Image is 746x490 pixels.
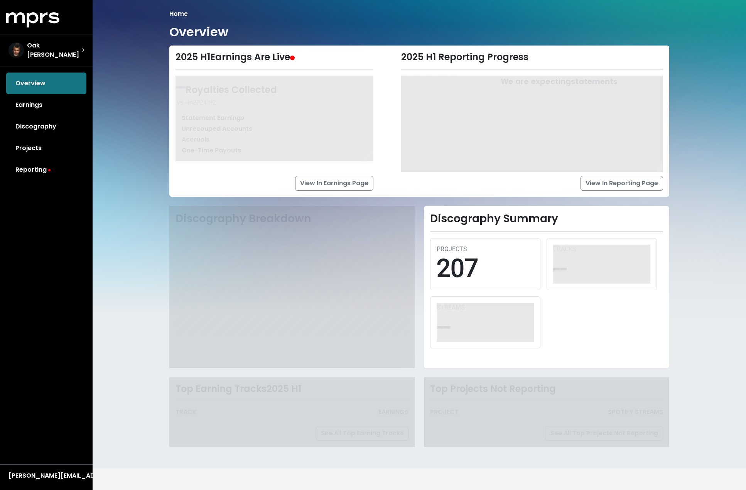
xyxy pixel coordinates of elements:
[437,254,534,284] div: 207
[169,25,228,39] h1: Overview
[169,9,188,19] li: Home
[581,176,663,191] a: View In Reporting Page
[295,176,373,191] a: View In Earnings Page
[6,159,86,181] a: Reporting
[6,116,86,137] a: Discography
[6,471,86,481] button: [PERSON_NAME][EMAIL_ADDRESS][DOMAIN_NAME]
[176,52,373,63] div: 2025 H1 Earnings Are Live
[6,94,86,116] a: Earnings
[6,137,86,159] a: Projects
[6,15,59,24] a: mprs logo
[169,9,669,19] nav: breadcrumb
[8,42,24,58] img: The selected account / producer
[401,52,663,63] div: 2025 H1 Reporting Progress
[437,245,534,254] div: PROJECTS
[27,41,82,59] span: Oak [PERSON_NAME]
[430,212,663,225] h2: Discography Summary
[8,471,84,480] div: [PERSON_NAME][EMAIL_ADDRESS][DOMAIN_NAME]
